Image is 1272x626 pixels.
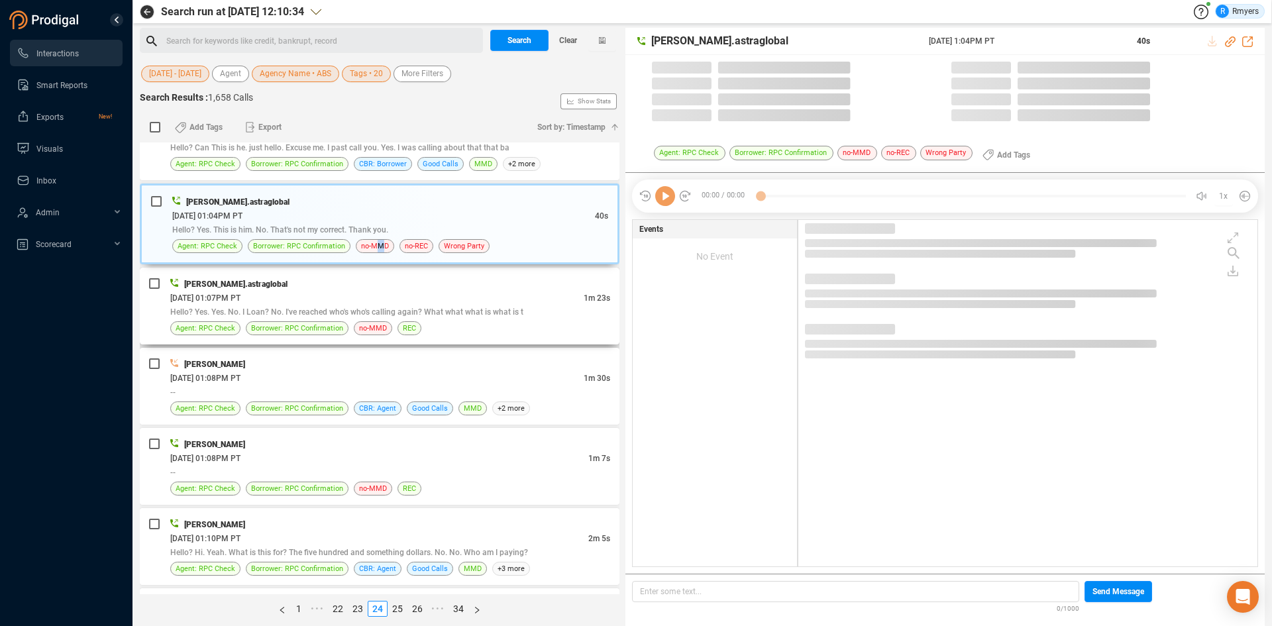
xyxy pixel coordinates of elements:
span: +2 more [503,157,541,171]
span: Visuals [36,144,63,154]
li: 24 [368,601,388,617]
span: [DATE] 01:04PM PT [172,211,242,221]
span: R [1220,5,1225,18]
span: ••• [427,601,449,617]
li: Next 5 Pages [427,601,449,617]
a: Smart Reports [17,72,112,98]
a: Visuals [17,135,112,162]
li: 23 [348,601,368,617]
span: Clear [559,30,577,51]
span: REC [403,322,416,335]
span: Borrower: RPC Confirmation [251,562,343,575]
div: [PERSON_NAME][DATE] 01:08PM PT1m 30s--Agent: RPC CheckBorrower: RPC ConfirmationCBR: AgentGood Ca... [140,348,619,425]
button: [DATE] - [DATE] [141,66,209,82]
span: Interactions [36,49,79,58]
span: Add Tags [189,117,223,138]
span: left [278,606,286,614]
span: New! [99,103,112,130]
li: 22 [328,601,348,617]
span: [PERSON_NAME].astraglobal [651,33,926,49]
span: +3 more [492,562,530,576]
span: [DATE] 01:07PM PT [170,293,240,303]
span: Good Calls [423,158,458,170]
span: [DATE] 1:04PM PT [929,35,1122,47]
button: right [468,601,486,617]
a: 24 [368,601,387,616]
li: 25 [388,601,407,617]
span: Events [639,223,663,235]
span: Agent: RPC Check [176,562,235,575]
span: 1m 7s [588,454,610,463]
span: 1x [1219,185,1228,207]
span: Hello? Hi. Yeah. What is this for? The five hundred and something dollars. No. No. Who am I paying? [170,548,528,557]
span: Agent: RPC Check [176,402,235,415]
button: Clear [549,30,588,51]
span: 2m 5s [588,534,610,543]
li: Smart Reports [10,72,123,98]
span: Exports [36,113,64,122]
span: Agent: RPC Check [654,146,725,160]
img: prodigal-logo [9,11,82,29]
span: Hello? Yes. This is him. No. That's not my correct. Thank you. [172,225,388,235]
li: 26 [407,601,427,617]
span: Agent: RPC Check [176,322,235,335]
button: Sort by: Timestamp [529,117,619,138]
span: Wrong Party [920,146,973,160]
span: 00:00 / 00:00 [692,186,761,206]
span: Good Calls [412,402,448,415]
span: [DATE] 01:08PM PT [170,374,240,383]
span: Scorecard [36,240,72,249]
a: 1 [291,601,306,616]
span: More Filters [401,66,443,82]
span: 1m 23s [584,293,610,303]
div: Rmyers [1216,5,1259,18]
span: [PERSON_NAME] [184,360,245,369]
button: Export [237,117,290,138]
span: -- [170,468,176,477]
span: no-MMD [837,146,877,160]
span: CBR: Agent [359,562,396,575]
span: Borrower: RPC Confirmation [253,240,345,252]
button: Agent [212,66,249,82]
a: 34 [449,601,468,616]
span: no-MMD [359,482,387,495]
span: ••• [307,601,328,617]
span: Agent: RPC Check [176,158,235,170]
span: REC [403,482,416,495]
li: Inbox [10,167,123,193]
span: Admin [36,208,60,217]
span: Sort by: Timestamp [537,117,606,138]
span: +2 more [492,401,530,415]
span: Send Message [1092,581,1144,602]
div: [PERSON_NAME][DATE] 01:08PM PT1m 7s--Agent: RPC CheckBorrower: RPC Confirmationno-MMDREC [140,428,619,505]
li: Visuals [10,135,123,162]
span: [DATE] 01:08PM PT [170,454,240,463]
span: Good Calls [412,562,448,575]
span: Smart Reports [36,81,87,90]
span: CBR: Agent [359,402,396,415]
span: Borrower: RPC Confirmation [729,146,833,160]
a: Interactions [17,40,112,66]
span: no-MMD [359,322,387,335]
li: Previous Page [274,601,291,617]
span: [PERSON_NAME] [184,520,245,529]
span: Hello? Can This is he. just hello. Excuse me. I past call you. Yes. I was calling about that that ba [170,143,509,152]
a: 25 [388,601,407,616]
span: Add Tags [997,144,1030,166]
span: [PERSON_NAME].astraglobal [186,197,290,207]
span: Tags • 20 [350,66,383,82]
li: Next Page [468,601,486,617]
button: Search [490,30,549,51]
span: no-MMD [361,240,389,252]
span: [PERSON_NAME].astraglobal [184,280,288,289]
span: CBR: Borrower [359,158,407,170]
span: MMD [464,402,482,415]
button: Show Stats [560,93,617,109]
li: Interactions [10,40,123,66]
li: Previous 5 Pages [307,601,328,617]
div: [PERSON_NAME].astraglobal[DATE] 01:04PM PT40sHello? Yes. This is him. No. That's not my correct. ... [140,183,619,264]
span: 1m 30s [584,374,610,383]
span: Borrower: RPC Confirmation [251,322,343,335]
span: 0/1000 [1057,602,1079,613]
span: right [473,606,481,614]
